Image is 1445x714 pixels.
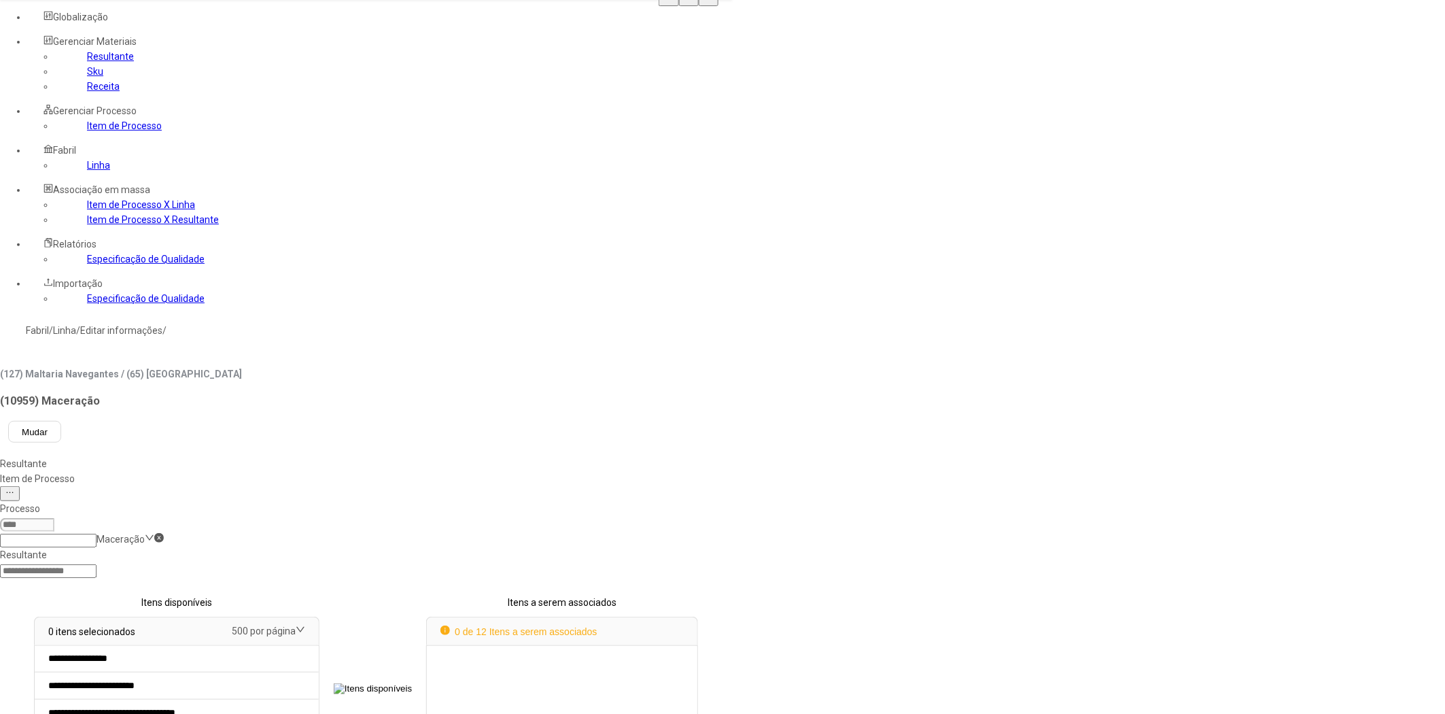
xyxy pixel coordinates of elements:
a: Linha [53,325,76,336]
p: 0 de 12 Itens a serem associados [440,624,597,639]
a: Sku [87,66,103,77]
a: Linha [87,160,110,171]
nz-breadcrumb-separator: / [76,325,80,336]
p: 0 itens selecionados [48,624,135,639]
button: Mudar [8,421,61,443]
span: Fabril [53,145,76,156]
nz-select-item: Maceração [97,534,145,545]
span: Relatórios [53,239,97,250]
span: Importação [53,278,103,289]
img: Itens disponíveis [334,683,412,694]
span: Gerenciar Materiais [53,36,137,47]
a: Item de Processo X Resultante [87,214,219,225]
a: Receita [87,81,120,92]
p: Itens a serem associados [426,595,698,610]
a: Item de Processo X Linha [87,199,195,210]
span: Gerenciar Processo [53,105,137,116]
nz-breadcrumb-separator: / [162,325,167,336]
nz-breadcrumb-separator: / [49,325,53,336]
a: Especificação de Qualidade [87,293,205,304]
a: Especificação de Qualidade [87,254,205,265]
span: Mudar [22,427,48,437]
span: Globalização [53,12,108,22]
nz-select-item: 500 por página [232,626,296,636]
p: Itens disponíveis [34,595,319,610]
a: Fabril [26,325,49,336]
a: Editar informações [80,325,162,336]
a: Item de Processo [87,120,162,131]
span: Associação em massa [53,184,150,195]
a: Resultante [87,51,134,62]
